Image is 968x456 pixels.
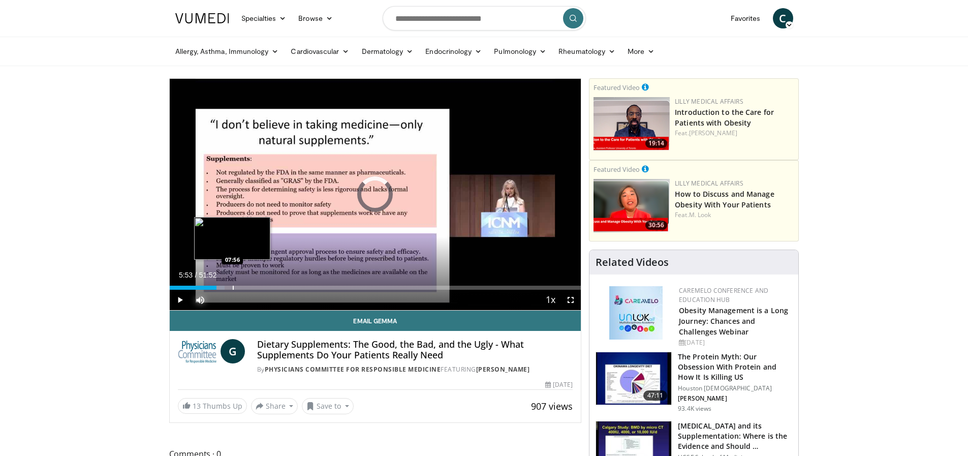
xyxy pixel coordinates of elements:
[175,13,229,23] img: VuMedi Logo
[552,41,621,62] a: Rheumatology
[645,221,667,230] span: 30:56
[773,8,793,28] a: C
[675,97,743,106] a: Lilly Medical Affairs
[678,352,792,382] h3: The Protein Myth: Our Obsession With Protein and How It Is Killing US
[179,271,193,279] span: 5:53
[679,338,790,347] div: [DATE]
[292,8,339,28] a: Browse
[594,97,670,150] img: acc2e291-ced4-4dd5-b17b-d06994da28f3.png.150x105_q85_crop-smart_upscale.png
[531,400,573,412] span: 907 views
[195,271,197,279] span: /
[190,290,210,310] button: Mute
[594,83,640,92] small: Featured Video
[285,41,355,62] a: Cardiovascular
[488,41,552,62] a: Pulmonology
[678,394,792,403] p: [PERSON_NAME]
[679,306,788,337] a: Obesity Management is a Long Journey: Chances and Challenges Webinar
[594,179,670,232] a: 30:56
[596,352,671,405] img: b7b8b05e-5021-418b-a89a-60a270e7cf82.150x105_q85_crop-smart_upscale.jpg
[170,286,581,290] div: Progress Bar
[383,6,586,31] input: Search topics, interventions
[221,339,245,363] a: G
[193,401,201,411] span: 13
[540,290,560,310] button: Playback Rate
[689,129,737,137] a: [PERSON_NAME]
[170,290,190,310] button: Play
[675,189,774,209] a: How to Discuss and Manage Obesity With Your Patients
[725,8,767,28] a: Favorites
[678,421,792,451] h3: [MEDICAL_DATA] and its Supplementation: Where is the Evidence and Should …
[257,365,573,374] div: By FEATURING
[178,398,247,414] a: 13 Thumbs Up
[678,405,711,413] p: 93.4K views
[678,384,792,392] p: Houston [DEMOGRAPHIC_DATA]
[356,41,420,62] a: Dermatology
[596,256,669,268] h4: Related Videos
[560,290,581,310] button: Fullscreen
[170,311,581,331] a: Email Gemma
[594,179,670,232] img: c98a6a29-1ea0-4bd5-8cf5-4d1e188984a7.png.150x105_q85_crop-smart_upscale.png
[596,352,792,413] a: 47:11 The Protein Myth: Our Obsession With Protein and How It Is Killing US Houston [DEMOGRAPHIC_...
[609,286,663,340] img: 45df64a9-a6de-482c-8a90-ada250f7980c.png.150x105_q85_autocrop_double_scale_upscale_version-0.2.jpg
[251,398,298,414] button: Share
[545,380,573,389] div: [DATE]
[594,97,670,150] a: 19:14
[679,286,768,304] a: CaReMeLO Conference and Education Hub
[169,41,285,62] a: Allergy, Asthma, Immunology
[675,129,794,138] div: Feat.
[689,210,711,219] a: M. Look
[302,398,354,414] button: Save to
[476,365,530,374] a: [PERSON_NAME]
[643,390,668,401] span: 47:11
[257,339,573,361] h4: Dietary Supplements: The Good, the Bad, and the Ugly - What Supplements Do Your Patients Really Need
[178,339,216,363] img: Physicians Committee for Responsible Medicine
[419,41,488,62] a: Endocrinology
[675,210,794,220] div: Feat.
[235,8,293,28] a: Specialties
[170,79,581,311] video-js: Video Player
[194,217,270,260] img: image.jpeg
[265,365,441,374] a: Physicians Committee for Responsible Medicine
[675,107,774,128] a: Introduction to the Care for Patients with Obesity
[675,179,743,188] a: Lilly Medical Affairs
[199,271,216,279] span: 51:52
[621,41,661,62] a: More
[645,139,667,148] span: 19:14
[594,165,640,174] small: Featured Video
